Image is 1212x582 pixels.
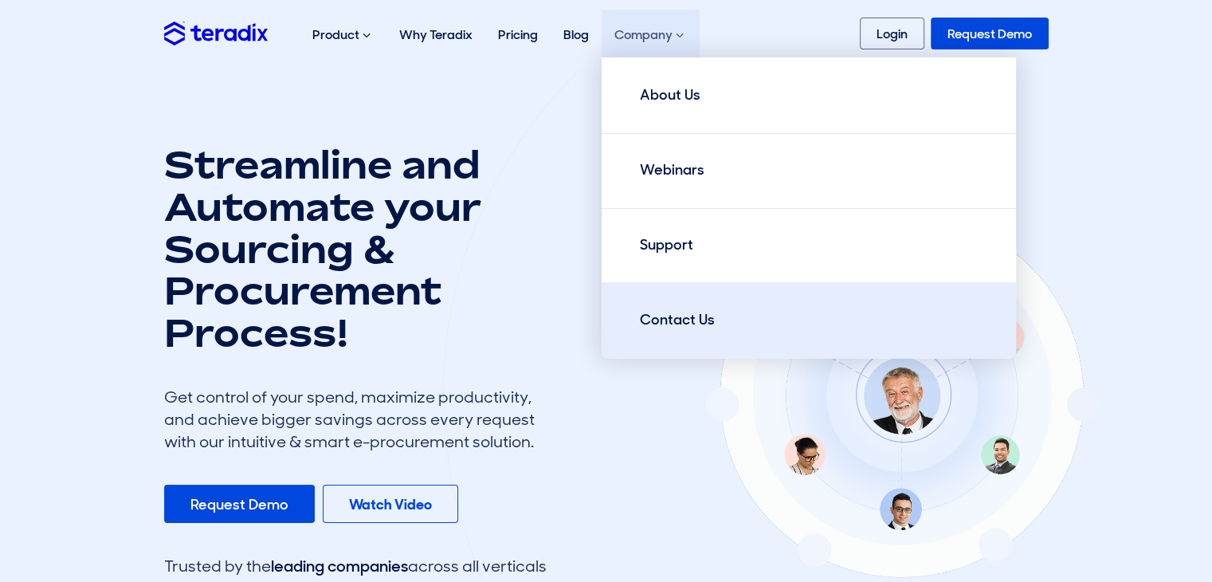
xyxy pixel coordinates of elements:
[602,282,1016,359] a: Contact Us
[860,18,924,49] a: Login
[164,386,547,453] div: Get control of your spend, maximize productivity, and achieve bigger savings across every request...
[271,556,408,576] span: leading companies
[164,22,268,45] img: Teradix logo
[1107,477,1190,560] iframe: Chatbot
[164,144,547,354] h1: Streamline and Automate your Sourcing & Procurement Process!
[602,207,1016,284] a: Support
[640,159,704,181] div: Webinars
[602,57,1016,134] a: About Us
[602,132,1016,209] a: Webinars
[164,485,315,523] a: Request Demo
[931,18,1049,49] a: Request Demo
[349,495,432,514] b: Watch Video
[551,10,602,60] a: Blog
[485,10,551,60] a: Pricing
[386,10,485,60] a: Why Teradix
[323,485,458,523] a: Watch Video
[640,309,715,331] div: Contact Us
[602,10,700,61] div: Company
[640,85,700,106] div: About Us
[640,234,693,256] div: Support
[164,555,547,577] div: Trusted by the across all verticals
[300,10,386,61] div: Product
